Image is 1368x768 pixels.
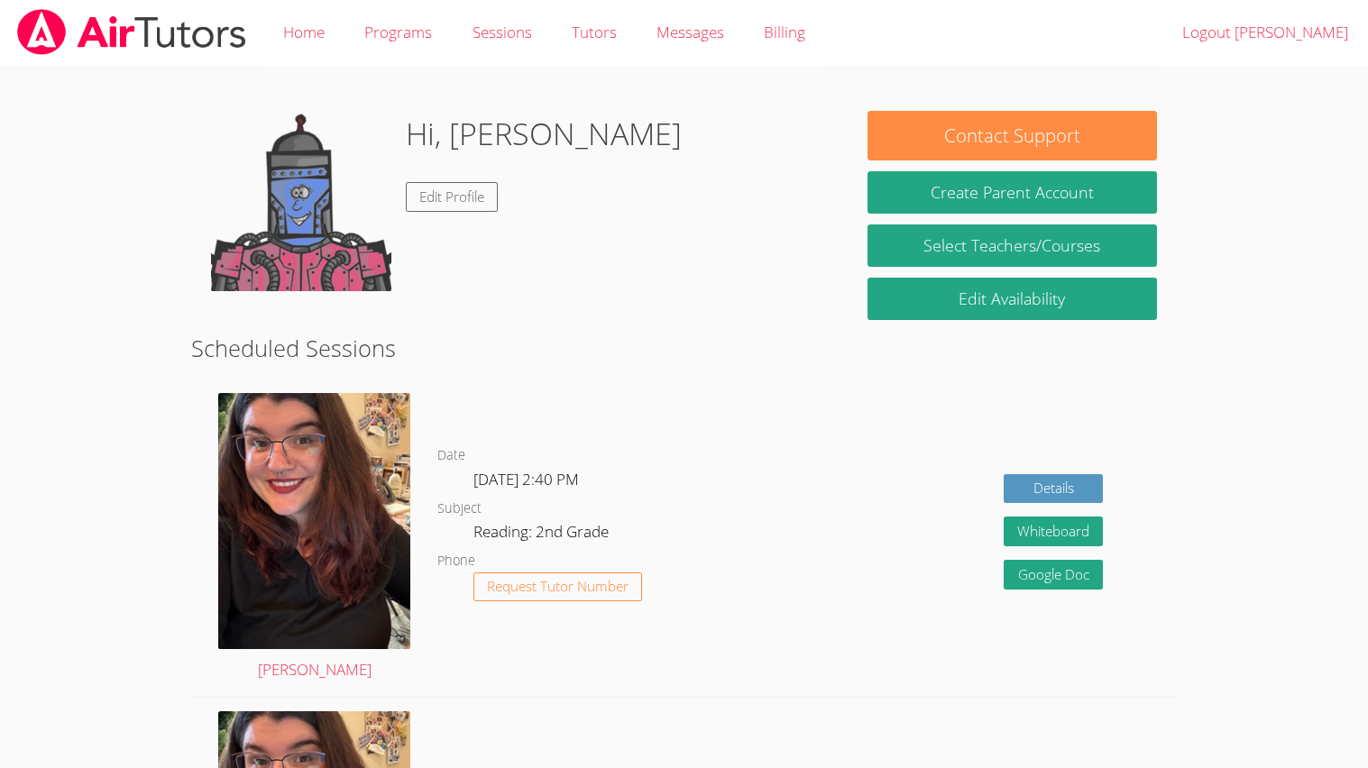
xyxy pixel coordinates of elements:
a: [PERSON_NAME] [218,393,410,683]
img: airtutors_banner-c4298cdbf04f3fff15de1276eac7730deb9818008684d7c2e4769d2f7ddbe033.png [15,9,248,55]
dt: Date [437,444,465,467]
h2: Scheduled Sessions [191,331,1176,365]
span: [DATE] 2:40 PM [473,469,579,489]
button: Contact Support [868,111,1156,160]
button: Request Tutor Number [473,572,642,602]
span: Request Tutor Number [487,580,629,593]
a: Google Doc [1004,560,1103,590]
a: Select Teachers/Courses [868,224,1156,267]
a: Details [1004,474,1103,504]
a: Edit Profile [406,182,498,212]
dd: Reading: 2nd Grade [473,519,612,550]
dt: Subject [437,498,482,520]
img: default.png [211,111,391,291]
button: Create Parent Account [868,171,1156,214]
img: IMG_7509.jpeg [218,393,410,649]
h1: Hi, [PERSON_NAME] [406,111,682,157]
a: Edit Availability [868,278,1156,320]
span: Messages [656,22,724,42]
dt: Phone [437,550,475,572]
button: Whiteboard [1004,517,1103,546]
